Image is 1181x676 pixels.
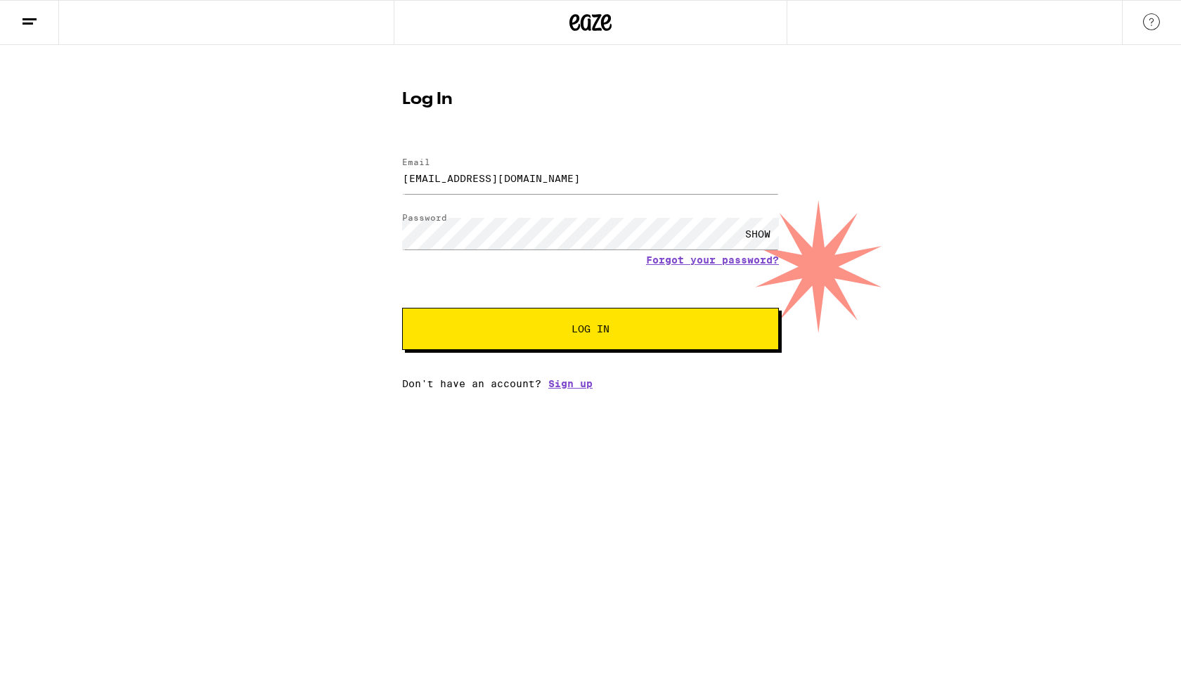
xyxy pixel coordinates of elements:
button: Log In [402,308,779,350]
div: SHOW [737,218,779,249]
div: Don't have an account? [402,378,779,389]
label: Email [402,157,430,167]
input: Email [402,162,779,194]
span: Log In [572,324,609,334]
label: Password [402,213,447,222]
h1: Log In [402,91,779,108]
a: Forgot your password? [646,254,779,266]
a: Sign up [548,378,593,389]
